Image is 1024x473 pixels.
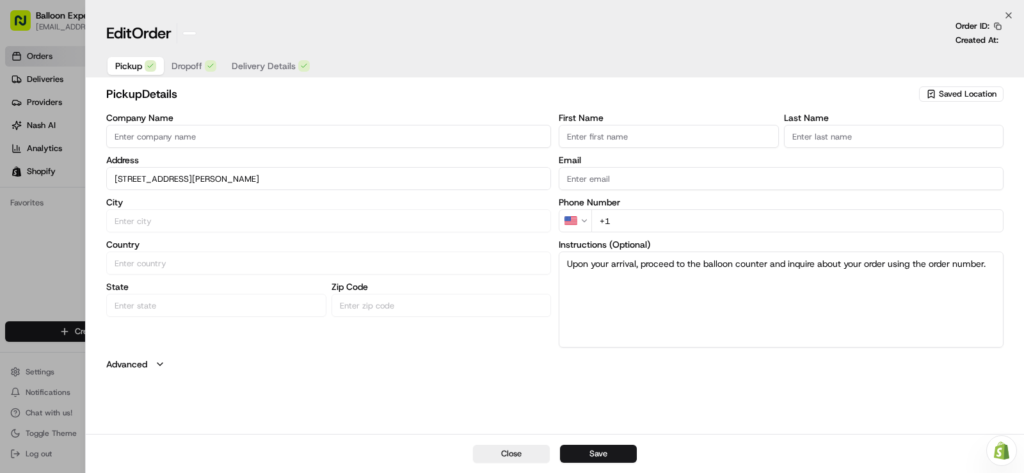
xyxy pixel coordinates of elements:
img: 1736555255976-a54dd68f-1ca7-489b-9aae-adbdc363a1c4 [26,199,36,209]
div: 💻 [108,253,118,263]
input: Enter address [106,167,551,190]
span: Pickup [115,60,142,72]
input: Enter company name [106,125,551,148]
input: Clear [33,83,211,96]
span: Dropoff [172,60,202,72]
label: Zip Code [332,282,551,291]
span: • [106,198,111,209]
p: Welcome 👋 [13,51,233,72]
label: First Name [559,113,778,122]
input: Enter last name [784,125,1004,148]
h2: pickup Details [106,85,916,103]
a: Powered byPylon [90,282,155,293]
input: Enter country [106,252,551,275]
label: Last Name [784,113,1004,122]
label: Instructions (Optional) [559,240,1004,249]
label: Company Name [106,113,551,122]
img: Nash [13,13,38,38]
input: Enter email [559,167,1004,190]
button: Advanced [106,358,1004,371]
button: Saved Location [919,85,1004,103]
img: 8016278978528_b943e370aa5ada12b00a_72.png [27,122,50,145]
label: Country [106,240,551,249]
input: Enter zip code [332,294,551,317]
div: Past conversations [13,166,86,177]
input: Enter city [106,209,551,232]
label: Phone Number [559,198,1004,207]
span: API Documentation [121,252,205,264]
input: Enter phone number [591,209,1004,232]
button: Close [473,445,550,463]
label: Advanced [106,358,147,371]
span: [PERSON_NAME] [40,198,104,209]
span: [DATE] [113,198,140,209]
div: We're available if you need us! [58,135,176,145]
input: Enter state [106,294,326,317]
img: 1736555255976-a54dd68f-1ca7-489b-9aae-adbdc363a1c4 [13,122,36,145]
input: Enter first name [559,125,778,148]
a: 📗Knowledge Base [8,246,103,269]
a: 💻API Documentation [103,246,211,269]
button: Save [560,445,637,463]
h1: Edit [106,23,172,44]
span: Saved Location [939,88,996,100]
label: State [106,282,326,291]
img: Brigitte Vinadas [13,186,33,207]
label: City [106,198,551,207]
span: Order [132,23,172,44]
label: Address [106,156,551,164]
button: Start new chat [218,126,233,141]
span: Knowledge Base [26,252,98,264]
p: Created At: [956,35,998,46]
label: Email [559,156,1004,164]
div: Start new chat [58,122,210,135]
button: See all [198,164,233,179]
p: Order ID: [956,20,989,32]
span: Pylon [127,283,155,293]
span: Delivery Details [232,60,296,72]
div: 📗 [13,253,23,263]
